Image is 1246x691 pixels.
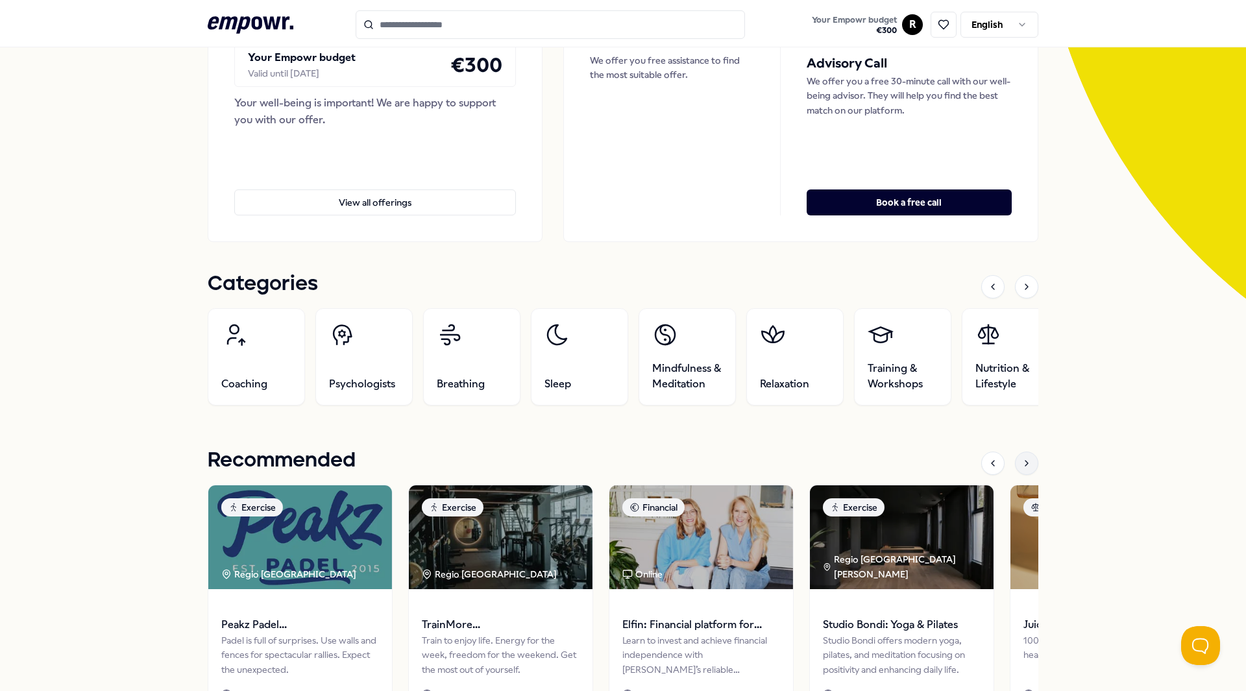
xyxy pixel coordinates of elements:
[854,308,951,406] a: Training & Workshops
[609,485,793,589] img: package image
[208,444,356,477] h1: Recommended
[823,498,885,516] div: Exercise
[356,10,745,39] input: Search for products, categories or subcategories
[221,567,358,581] div: Regio [GEOGRAPHIC_DATA]
[962,308,1059,406] a: Nutrition & Lifestyle
[544,376,571,392] span: Sleep
[221,498,283,516] div: Exercise
[221,633,379,677] div: Padel is full of surprises. Use walls and fences for spectacular rallies. Expect the unexpected.
[234,169,516,215] a: View all offerings
[823,616,981,633] span: Studio Bondi: Yoga & Pilates
[1181,626,1220,665] iframe: Help Scout Beacon - Open
[975,361,1045,392] span: Nutrition & Lifestyle
[810,485,994,589] img: package image
[422,498,483,516] div: Exercise
[812,25,897,36] span: € 300
[221,376,267,392] span: Coaching
[807,53,1012,74] h5: Advisory Call
[208,308,305,406] a: Coaching
[639,308,736,406] a: Mindfulness & Meditation
[823,552,994,581] div: Regio [GEOGRAPHIC_DATA][PERSON_NAME]
[450,49,502,81] h4: € 300
[902,14,923,35] button: R
[531,308,628,406] a: Sleep
[208,268,318,300] h1: Categories
[622,498,685,516] div: Financial
[248,49,356,66] p: Your Empowr budget
[622,633,780,677] div: Learn to invest and achieve financial independence with [PERSON_NAME]’s reliable knowledge and to...
[422,567,559,581] div: Regio [GEOGRAPHIC_DATA]
[329,376,395,392] span: Psychologists
[208,485,392,589] img: package image
[234,189,516,215] button: View all offerings
[622,616,780,633] span: Elfin: Financial platform for women
[590,53,754,82] p: We offer you free assistance to find the most suitable offer.
[221,616,379,633] span: Peakz Padel [GEOGRAPHIC_DATA]
[760,376,809,392] span: Relaxation
[622,567,663,581] div: Online
[437,376,485,392] span: Breathing
[315,308,413,406] a: Psychologists
[746,308,844,406] a: Relaxation
[1010,485,1194,589] img: package image
[1023,616,1181,633] span: Juicebrothers: Juice cleanse
[807,74,1012,117] p: We offer you a free 30-minute call with our well-being advisor. They will help you find the best ...
[409,485,592,589] img: package image
[809,12,899,38] button: Your Empowr budget€300
[1023,498,1136,516] div: Nutrition & Lifestyle
[807,11,902,38] a: Your Empowr budget€300
[823,633,981,677] div: Studio Bondi offers modern yoga, pilates, and meditation focusing on positivity and enhancing dai...
[812,15,897,25] span: Your Empowr budget
[234,95,516,128] div: Your well-being is important! We are happy to support you with our offer.
[868,361,938,392] span: Training & Workshops
[807,189,1012,215] button: Book a free call
[248,66,356,80] div: Valid until [DATE]
[1023,633,1181,677] div: 100% organic and cold-pressed. A healthy reset for body and mind.
[422,633,580,677] div: Train to enjoy life. Energy for the week, freedom for the weekend. Get the most out of yourself.
[652,361,722,392] span: Mindfulness & Meditation
[423,308,520,406] a: Breathing
[422,616,580,633] span: TrainMore [GEOGRAPHIC_DATA]: Open Gym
